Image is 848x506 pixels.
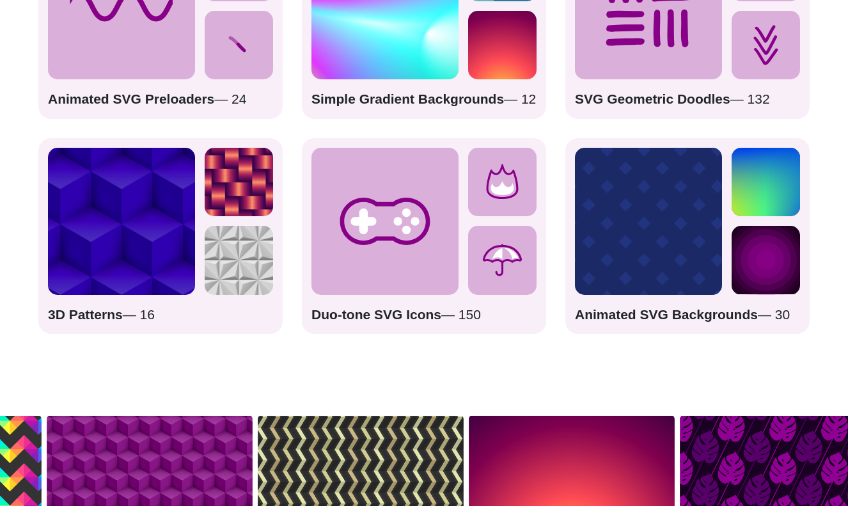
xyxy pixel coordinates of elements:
[575,89,800,109] p: — 132
[48,307,123,322] strong: 3D Patterns
[311,307,441,322] strong: Duo-tone SVG Icons
[311,304,537,325] p: — 150
[575,307,758,322] strong: Animated SVG Backgrounds
[48,91,214,106] strong: Animated SVG Preloaders
[311,89,537,109] p: — 12
[48,304,273,325] p: — 16
[205,226,273,294] img: Triangular 3d panels in a pattern
[468,11,537,79] img: glowing yellow warming the purple vector sky
[48,148,195,295] img: blue-stacked-cube-pattern
[205,148,273,216] img: red shiny ribbon woven into a pattern
[311,91,504,106] strong: Simple Gradient Backgrounds
[48,89,273,109] p: — 24
[575,304,800,325] p: — 30
[575,91,730,106] strong: SVG Geometric Doodles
